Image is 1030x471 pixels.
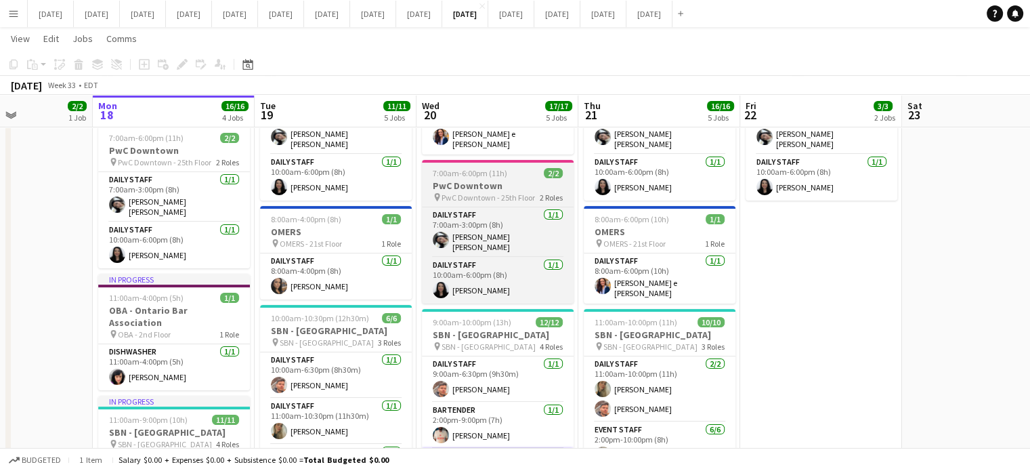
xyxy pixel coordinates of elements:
[705,239,725,249] span: 1 Role
[595,317,677,327] span: 11:00am-10:00pm (11h)
[442,342,536,352] span: SBN - [GEOGRAPHIC_DATA]
[874,101,893,111] span: 3/3
[101,30,142,47] a: Comms
[422,104,574,155] app-card-role: Daily Staff1/17:00am-3:00pm (8h)[PERSON_NAME] e [PERSON_NAME]
[72,33,93,45] span: Jobs
[98,274,250,390] div: In progress11:00am-4:00pm (5h)1/1OBA - Ontario Bar Association OBA - 2nd Floor1 RoleDishwasher1/1...
[98,274,250,285] div: In progress
[744,107,756,123] span: 22
[580,1,626,27] button: [DATE]
[584,329,735,341] h3: SBN - [GEOGRAPHIC_DATA]
[874,112,895,123] div: 2 Jobs
[98,172,250,222] app-card-role: Daily Staff1/17:00am-3:00pm (8h)[PERSON_NAME] [PERSON_NAME]
[746,100,756,112] span: Fri
[582,107,601,123] span: 21
[384,112,410,123] div: 5 Jobs
[74,1,120,27] button: [DATE]
[212,1,258,27] button: [DATE]
[707,101,734,111] span: 16/16
[220,293,239,303] span: 1/1
[746,104,897,155] app-card-role: Daily Staff1/17:00am-3:00pm (8h)[PERSON_NAME] [PERSON_NAME]
[7,453,63,468] button: Budgeted
[422,207,574,258] app-card-role: Daily Staff1/17:00am-3:00pm (8h)[PERSON_NAME] [PERSON_NAME]
[746,155,897,201] app-card-role: Daily Staff1/110:00am-6:00pm (8h)[PERSON_NAME]
[396,1,442,27] button: [DATE]
[118,329,171,340] span: OBA - 2nd Floor
[488,1,534,27] button: [DATE]
[109,293,184,303] span: 11:00am-4:00pm (5h)
[67,30,98,47] a: Jobs
[280,239,342,249] span: OMERS - 21st Floor
[260,57,412,201] app-job-card: 7:00am-6:00pm (11h)2/2PwC Downtown PwC Downtown - 25th Floor2 RolesDaily Staff1/17:00am-3:00pm (8...
[584,155,735,201] app-card-role: Daily Staff1/110:00am-6:00pm (8h)[PERSON_NAME]
[422,180,574,192] h3: PwC Downtown
[38,30,64,47] a: Edit
[442,192,535,203] span: PwC Downtown - 25th Floor
[422,100,439,112] span: Wed
[258,107,276,123] span: 19
[166,1,212,27] button: [DATE]
[595,214,669,224] span: 8:00am-6:00pm (10h)
[22,455,61,465] span: Budgeted
[706,214,725,224] span: 1/1
[118,157,211,167] span: PwC Downtown - 25th Floor
[260,104,412,155] app-card-role: Daily Staff1/17:00am-3:00pm (8h)[PERSON_NAME] [PERSON_NAME]
[905,107,922,123] span: 23
[260,325,412,337] h3: SBN - [GEOGRAPHIC_DATA]
[422,160,574,304] app-job-card: 7:00am-6:00pm (11h)2/2PwC Downtown PwC Downtown - 25th Floor2 RolesDaily Staff1/17:00am-3:00pm (8...
[98,144,250,157] h3: PwC Downtown
[584,226,735,238] h3: OMERS
[420,107,439,123] span: 20
[534,1,580,27] button: [DATE]
[260,226,412,238] h3: OMERS
[540,342,563,352] span: 4 Roles
[45,80,79,90] span: Week 33
[708,112,733,123] div: 5 Jobs
[422,258,574,304] app-card-role: Daily Staff1/110:00am-6:00pm (8h)[PERSON_NAME]
[422,356,574,403] app-card-role: Daily Staff1/19:00am-6:30pm (9h30m)[PERSON_NAME]
[5,30,35,47] a: View
[433,168,507,178] span: 7:00am-6:00pm (11h)
[603,342,698,352] span: SBN - [GEOGRAPHIC_DATA]
[98,344,250,390] app-card-role: Dishwasher1/111:00am-4:00pm (5h)[PERSON_NAME]
[11,33,30,45] span: View
[584,206,735,304] div: 8:00am-6:00pm (10h)1/1OMERS OMERS - 21st Floor1 RoleDaily Staff1/18:00am-6:00pm (10h)[PERSON_NAME...
[442,1,488,27] button: [DATE]
[118,439,212,449] span: SBN - [GEOGRAPHIC_DATA]
[219,329,239,340] span: 1 Role
[74,455,107,465] span: 1 item
[746,57,897,201] app-job-card: 7:00am-6:00pm (11h)2/2PwC Downtown PwC Downtown - 25th Floor2 RolesDaily Staff1/17:00am-3:00pm (8...
[28,1,74,27] button: [DATE]
[258,1,304,27] button: [DATE]
[584,100,601,112] span: Thu
[212,415,239,425] span: 11/11
[260,398,412,445] app-card-role: Daily Staff1/111:00am-10:30pm (11h30m)[PERSON_NAME]
[626,1,672,27] button: [DATE]
[222,112,248,123] div: 4 Jobs
[98,114,250,268] app-job-card: In progress7:00am-6:00pm (11h)2/2PwC Downtown PwC Downtown - 25th Floor2 RolesDaily Staff1/17:00a...
[383,101,410,111] span: 11/11
[702,342,725,352] span: 3 Roles
[120,1,166,27] button: [DATE]
[584,57,735,201] app-job-card: 7:00am-6:00pm (11h)2/2PwC Downtown PwC Downtown - 25th Floor2 RolesDaily Staff1/17:00am-3:00pm (8...
[545,101,572,111] span: 17/17
[260,100,276,112] span: Tue
[220,133,239,143] span: 2/2
[216,439,239,449] span: 4 Roles
[433,317,511,327] span: 9:00am-10:00pm (13h)
[304,1,350,27] button: [DATE]
[271,214,341,224] span: 8:00am-4:00pm (8h)
[698,317,725,327] span: 10/10
[96,107,117,123] span: 18
[98,426,250,438] h3: SBN - [GEOGRAPHIC_DATA]
[350,1,396,27] button: [DATE]
[260,155,412,201] app-card-role: Daily Staff1/110:00am-6:00pm (8h)[PERSON_NAME]
[584,253,735,304] app-card-role: Daily Staff1/18:00am-6:00pm (10h)[PERSON_NAME] e [PERSON_NAME]
[280,337,374,348] span: SBN - [GEOGRAPHIC_DATA]
[422,329,574,341] h3: SBN - [GEOGRAPHIC_DATA]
